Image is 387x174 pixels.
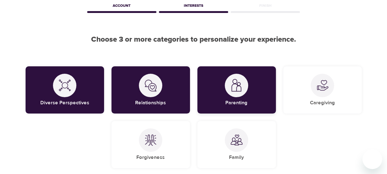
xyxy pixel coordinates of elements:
div: Diverse PerspectivesDiverse Perspectives [26,66,104,114]
h5: Caregiving [310,100,335,106]
h2: Choose 3 or more categories to personalize your experience. [26,35,362,44]
div: RelationshipsRelationships [111,66,190,114]
img: Caregiving [316,79,329,92]
img: Relationships [144,79,157,92]
div: FamilyFamily [197,121,276,168]
h5: Forgiveness [136,154,165,161]
h5: Family [229,154,244,161]
div: ParentingParenting [197,66,276,114]
div: CaregivingCaregiving [283,66,362,114]
iframe: Button to launch messaging window [362,149,382,169]
h5: Parenting [225,100,248,106]
img: Parenting [230,79,243,92]
div: ForgivenessForgiveness [111,121,190,168]
img: Diverse Perspectives [58,79,71,92]
h5: Diverse Perspectives [40,100,89,106]
img: Family [230,134,243,146]
img: Forgiveness [144,134,157,146]
h5: Relationships [135,100,166,106]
